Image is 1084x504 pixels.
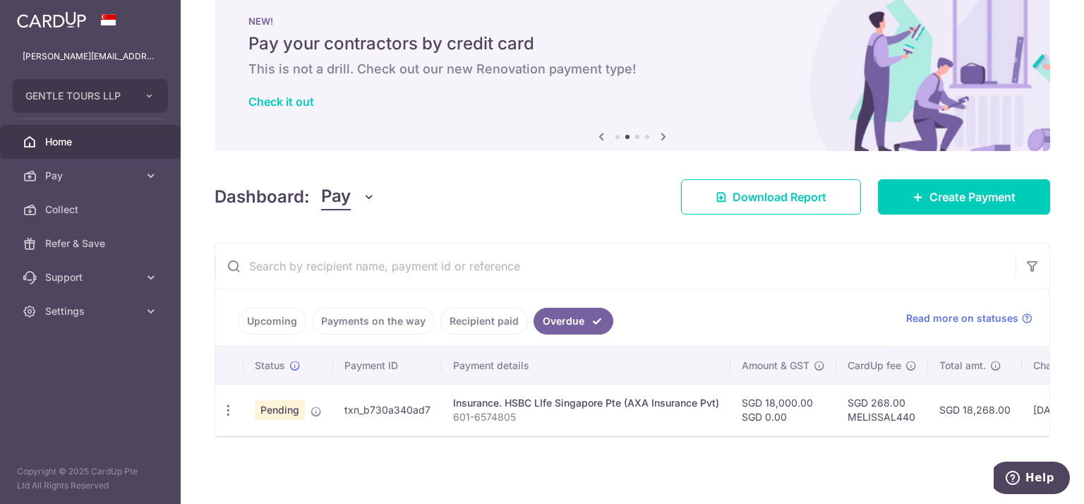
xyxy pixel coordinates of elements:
a: Recipient paid [440,308,528,335]
span: Pay [321,184,351,210]
span: Status [255,359,285,373]
span: Refer & Save [45,236,138,251]
img: CardUp [17,11,86,28]
span: GENTLE TOURS LLP [25,89,130,103]
span: Amount & GST [742,359,809,373]
a: Download Report [681,179,861,215]
span: Pending [255,400,305,420]
a: Payments on the way [312,308,435,335]
span: Create Payment [929,188,1016,205]
th: Payment ID [333,347,442,384]
p: 601-6574805 [453,410,719,424]
span: Support [45,270,138,284]
span: Home [45,135,138,149]
div: Insurance. HSBC LIfe Singapore Pte (AXA Insurance Pvt) [453,396,719,410]
input: Search by recipient name, payment id or reference [215,244,1016,289]
span: Total amt. [939,359,986,373]
button: Pay [321,184,375,210]
th: Payment details [442,347,730,384]
span: Collect [45,203,138,217]
p: NEW! [248,16,1016,27]
a: Overdue [534,308,613,335]
h5: Pay your contractors by credit card [248,32,1016,55]
h4: Dashboard: [215,184,310,210]
span: Download Report [733,188,826,205]
span: Settings [45,304,138,318]
a: Upcoming [238,308,306,335]
a: Read more on statuses [906,311,1032,325]
span: CardUp fee [848,359,901,373]
p: [PERSON_NAME][EMAIL_ADDRESS][DOMAIN_NAME] [23,49,158,64]
button: GENTLE TOURS LLP [13,79,168,113]
iframe: Opens a widget where you can find more information [994,462,1070,497]
span: Read more on statuses [906,311,1018,325]
span: Pay [45,169,138,183]
td: SGD 18,000.00 SGD 0.00 [730,384,836,436]
a: Create Payment [878,179,1050,215]
td: txn_b730a340ad7 [333,384,442,436]
a: Check it out [248,95,314,109]
h6: This is not a drill. Check out our new Renovation payment type! [248,61,1016,78]
td: SGD 268.00 MELISSAL440 [836,384,928,436]
td: SGD 18,268.00 [928,384,1022,436]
